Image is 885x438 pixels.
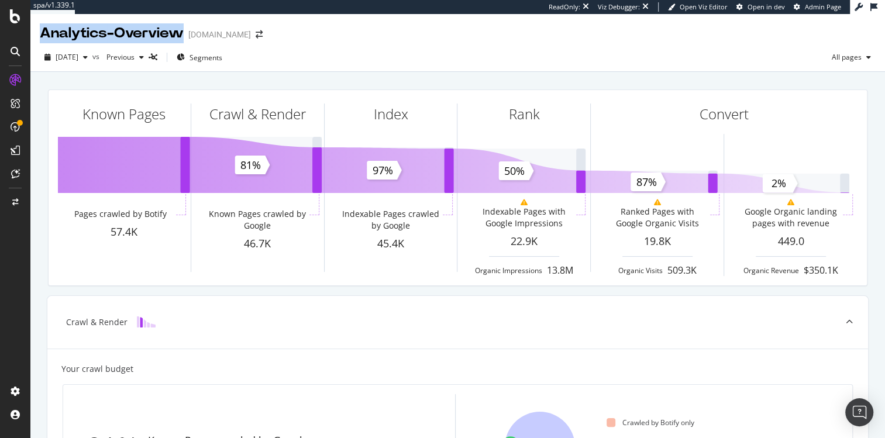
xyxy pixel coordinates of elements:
a: Open Viz Editor [668,2,728,12]
div: 13.8M [547,264,573,277]
img: block-icon [137,316,156,327]
div: Rank [508,104,539,124]
div: Open Intercom Messenger [845,398,873,426]
a: Open in dev [736,2,785,12]
div: [DOMAIN_NAME] [188,29,251,40]
div: Crawl & Render [66,316,128,328]
span: vs [92,51,102,61]
button: [DATE] [40,48,92,67]
button: Previous [102,48,149,67]
button: Segments [172,48,227,67]
a: Admin Page [794,2,841,12]
span: Open Viz Editor [680,2,728,11]
div: ReadOnly: [549,2,580,12]
div: 22.9K [457,234,590,249]
span: Open in dev [748,2,785,11]
span: All pages [827,52,862,62]
div: Your crawl budget [61,363,133,375]
div: Crawl & Render [209,104,306,124]
span: Segments [190,53,222,63]
span: 2025 Oct. 5th [56,52,78,62]
div: Indexable Pages with Google Impressions [474,206,574,229]
div: Analytics - Overview [40,23,184,43]
div: Indexable Pages crawled by Google [340,208,440,232]
span: Admin Page [805,2,841,11]
button: All pages [827,48,876,67]
div: Known Pages [82,104,166,124]
div: Crawled by Botify only [607,418,694,427]
div: Organic Impressions [475,265,542,275]
div: Index [374,104,408,124]
div: arrow-right-arrow-left [256,30,263,39]
div: Viz Debugger: [598,2,640,12]
div: 45.4K [325,236,457,251]
div: Pages crawled by Botify [74,208,167,220]
div: 57.4K [58,225,191,240]
div: 46.7K [191,236,324,251]
span: Previous [102,52,135,62]
div: Known Pages crawled by Google [207,208,307,232]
